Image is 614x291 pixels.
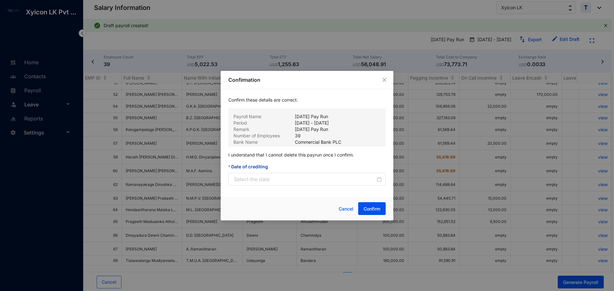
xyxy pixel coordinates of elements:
[295,120,329,126] p: [DATE] - [DATE]
[228,76,386,84] p: Confirmation
[233,139,295,145] p: Bank Name
[233,126,295,133] p: Remark
[334,203,358,215] button: Cancel
[295,139,341,145] p: Commercial Bank PLC
[233,133,295,139] p: Number of Employees
[339,205,353,212] span: Cancel
[234,175,375,183] input: Date of crediting
[228,147,386,163] p: I understand that I cannot delete this payrun once I confirm.
[381,76,388,83] button: Close
[295,113,328,120] p: [DATE] Pay Run
[358,202,386,215] button: Confirm
[364,206,380,212] span: Confirm
[295,126,328,133] p: [DATE] Pay Run
[233,120,295,126] p: Period
[228,97,386,108] p: Confirm these details are correct.
[228,163,272,170] label: Date of crediting
[382,77,387,82] span: close
[233,113,295,120] p: Payroll Name
[295,133,301,139] p: 39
